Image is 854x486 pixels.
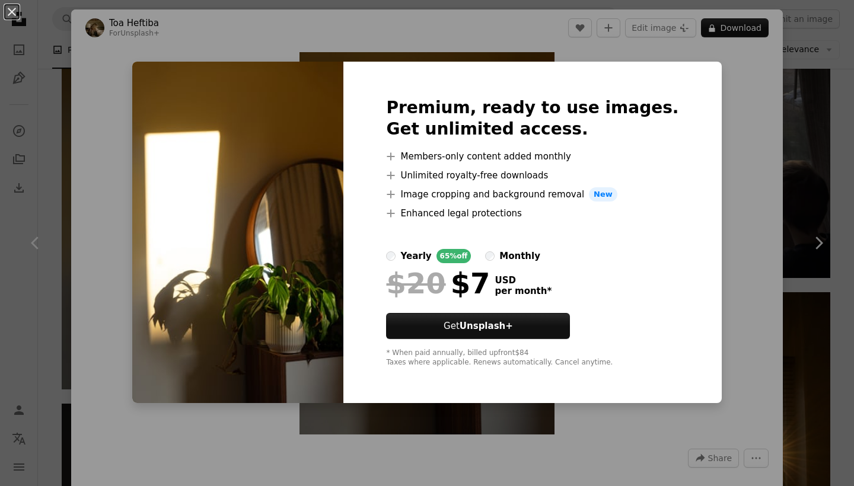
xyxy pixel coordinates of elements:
[436,249,471,263] div: 65% off
[386,251,396,261] input: yearly65%off
[386,348,678,367] div: * When paid annually, billed upfront $84 Taxes where applicable. Renews automatically. Cancel any...
[499,249,540,263] div: monthly
[386,187,678,202] li: Image cropping and background removal
[495,275,552,286] span: USD
[132,62,343,403] img: premium_photo-1736785017066-4e86f3a25696
[460,321,513,331] strong: Unsplash+
[386,149,678,164] li: Members-only content added monthly
[386,168,678,183] li: Unlimited royalty-free downloads
[386,97,678,140] h2: Premium, ready to use images. Get unlimited access.
[386,313,570,339] button: GetUnsplash+
[386,206,678,220] li: Enhanced legal protections
[400,249,431,263] div: yearly
[589,187,617,202] span: New
[495,286,552,296] span: per month *
[485,251,495,261] input: monthly
[386,268,490,299] div: $7
[386,268,445,299] span: $20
